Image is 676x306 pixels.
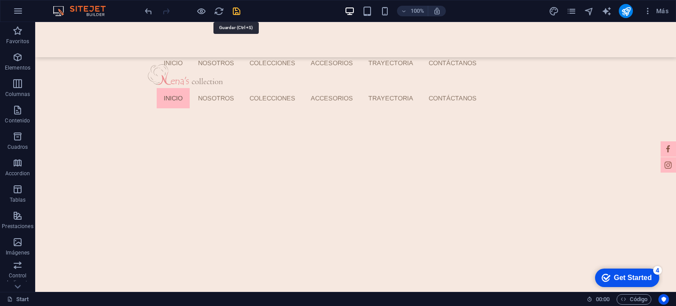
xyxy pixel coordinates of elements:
span: Código [621,294,647,305]
p: Prestaciones [2,223,33,230]
i: Publicar [621,6,631,16]
div: Get Started [24,10,62,18]
span: : [602,296,603,302]
h6: Tiempo de la sesión [587,294,610,305]
button: design [548,6,559,16]
button: navigator [584,6,594,16]
h6: 100% [410,6,424,16]
i: Al redimensionar, ajustar el nivel de zoom automáticamente para ajustarse al dispositivo elegido. [433,7,441,15]
p: Accordion [5,170,30,177]
button: text_generator [601,6,612,16]
button: save [231,6,242,16]
div: Get Started 4 items remaining, 20% complete [5,4,69,23]
i: AI Writer [602,6,612,16]
button: reload [213,6,224,16]
p: Imágenes [6,249,29,256]
p: Columnas [5,91,30,98]
span: Más [643,7,669,15]
button: Usercentrics [658,294,669,305]
p: Elementos [5,64,30,71]
p: Favoritos [6,38,29,45]
button: pages [566,6,577,16]
img: Editor Logo [51,6,117,16]
p: Cuadros [7,144,28,151]
button: publish [619,4,633,18]
div: 4 [63,2,72,11]
button: Código [617,294,651,305]
a: Haz clic para cancelar la selección y doble clic para abrir páginas [7,294,29,305]
button: undo [143,6,154,16]
span: 00 00 [596,294,610,305]
button: 100% [397,6,428,16]
p: Tablas [10,196,26,203]
button: Más [640,4,672,18]
p: Contenido [5,117,30,124]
